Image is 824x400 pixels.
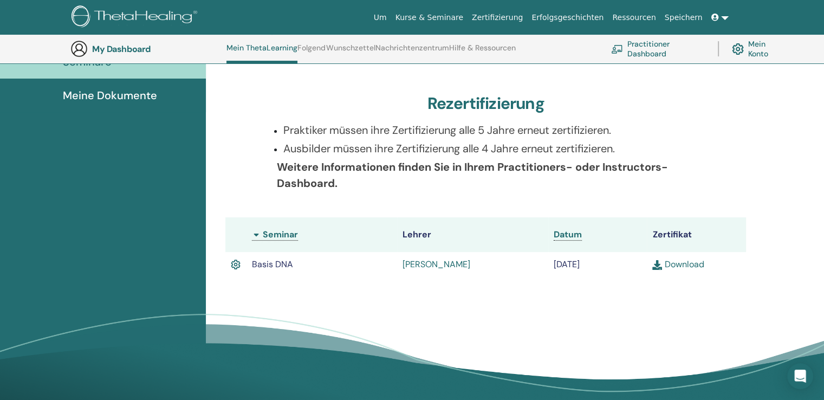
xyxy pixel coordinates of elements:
th: Lehrer [397,217,548,252]
a: Mein Konto [732,37,784,61]
a: Folgend [297,43,326,61]
td: [DATE] [548,252,647,277]
a: Nachrichtenzentrum [375,43,449,61]
a: Kurse & Seminare [391,8,468,28]
a: Hilfe & Ressourcen [449,43,516,61]
img: Active Certificate [231,257,241,272]
img: logo.png [72,5,201,30]
a: Mein ThetaLearning [226,43,297,63]
a: Speichern [660,8,707,28]
a: Um [369,8,391,28]
a: Wunschzettel [326,43,375,61]
a: Datum [554,229,582,241]
span: Meine Dokumente [63,87,157,104]
p: Praktiker müssen ihre Zertifizierung alle 5 Jahre erneut zertifizieren. [283,122,702,138]
img: generic-user-icon.jpg [70,40,88,57]
a: Practitioner Dashboard [611,37,705,61]
p: Ausbilder müssen ihre Zertifizierung alle 4 Jahre erneut zertifizieren. [283,140,702,157]
span: Basis DNA [252,259,293,270]
a: Zertifizierung [468,8,527,28]
a: Erfolgsgeschichten [527,8,608,28]
th: Zertifikat [647,217,746,252]
div: Open Intercom Messenger [787,363,813,389]
img: chalkboard-teacher.svg [611,44,623,54]
a: [PERSON_NAME] [403,259,470,270]
img: cog.svg [732,41,744,58]
a: Download [652,259,704,270]
h3: Rezertifizierung [427,94,544,113]
a: Ressourcen [608,8,660,28]
b: Weitere Informationen finden Sie in Ihrem Practitioners- oder Instructors-Dashboard. [277,160,668,190]
img: download.svg [652,260,662,270]
h3: My Dashboard [92,44,200,54]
